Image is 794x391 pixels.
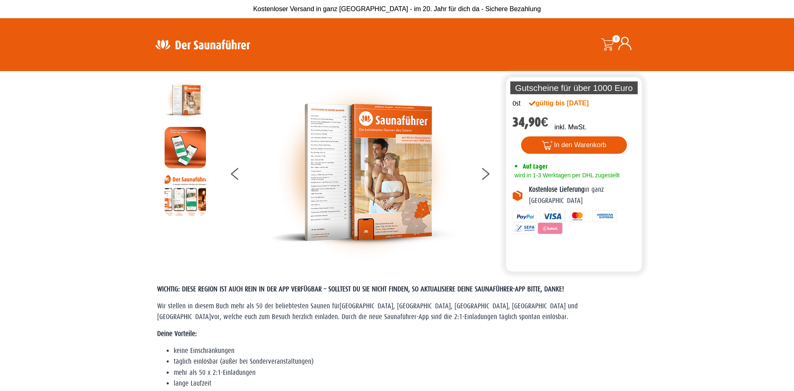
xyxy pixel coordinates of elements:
[174,356,637,367] li: täglich einlösbar (außer bei Sonderveranstaltungen)
[174,346,637,356] li: keine Einschränkungen
[512,114,548,130] bdi: 34,90
[165,127,206,168] img: MOCKUP-iPhone_regional
[512,172,619,179] span: wird in 1-3 Werktagen per DHL zugestellt
[270,79,456,265] img: der-saunafuehrer-2025-ost
[174,378,637,389] li: lange Laufzeit
[521,136,627,154] button: In den Warenkorb
[529,186,584,193] b: Kostenlose Lieferung
[541,114,548,130] span: €
[165,79,206,121] img: der-saunafuehrer-2025-ost
[555,122,586,132] p: inkl. MwSt.
[157,302,340,310] span: Wir stellen in diesem Buch mehr als 50 der beliebtesten Saunen für
[512,98,521,109] div: Ost
[165,174,206,216] img: Anleitung7tn
[523,162,548,170] span: Auf Lager
[157,330,197,338] strong: Deine Vorteile:
[612,35,620,43] span: 0
[211,313,568,321] span: vor, welche euch zum Besuch herzlich einladen. Durch die neue Saunaführer-App sind die 2:1-Einlad...
[510,81,638,94] p: Gutscheine für über 1000 Euro
[529,98,607,108] div: gültig bis [DATE]
[529,184,636,206] p: in ganz [GEOGRAPHIC_DATA]
[253,5,541,12] span: Kostenloser Versand in ganz [GEOGRAPHIC_DATA] - im 20. Jahr für dich da - Sichere Bezahlung
[157,302,578,321] span: [GEOGRAPHIC_DATA], [GEOGRAPHIC_DATA], [GEOGRAPHIC_DATA], [GEOGRAPHIC_DATA] und [GEOGRAPHIC_DATA]
[157,285,564,293] span: WICHTIG: DIESE REGION IST AUCH REIN IN DER APP VERFÜGBAR – SOLLTEST DU SIE NICHT FINDEN, SO AKTUA...
[174,367,637,378] li: mehr als 50 x 2:1-Einladungen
